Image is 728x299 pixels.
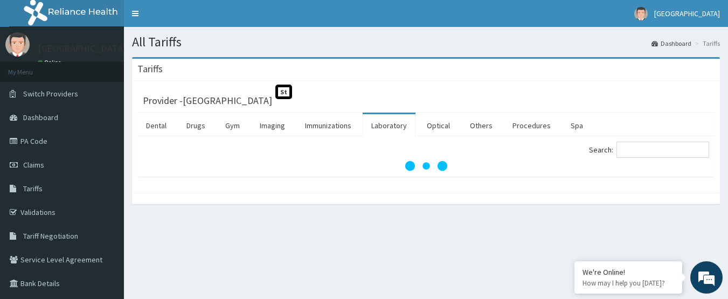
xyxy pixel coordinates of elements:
[583,279,674,288] p: How may I help you today?
[504,114,559,137] a: Procedures
[23,89,78,99] span: Switch Providers
[562,114,592,137] a: Spa
[38,59,64,66] a: Online
[363,114,415,137] a: Laboratory
[275,85,292,99] span: St
[251,114,294,137] a: Imaging
[692,39,720,48] li: Tariffs
[634,7,648,20] img: User Image
[23,113,58,122] span: Dashboard
[418,114,459,137] a: Optical
[217,114,248,137] a: Gym
[132,35,720,49] h1: All Tariffs
[461,114,501,137] a: Others
[23,231,78,241] span: Tariff Negotiation
[296,114,360,137] a: Immunizations
[38,44,127,53] p: [GEOGRAPHIC_DATA]
[143,96,272,106] h3: Provider - [GEOGRAPHIC_DATA]
[405,144,448,187] svg: audio-loading
[178,114,214,137] a: Drugs
[651,39,691,48] a: Dashboard
[616,142,709,158] input: Search:
[23,184,43,193] span: Tariffs
[137,64,163,74] h3: Tariffs
[137,114,175,137] a: Dental
[583,267,674,277] div: We're Online!
[589,142,709,158] label: Search:
[654,9,720,18] span: [GEOGRAPHIC_DATA]
[5,32,30,57] img: User Image
[23,160,44,170] span: Claims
